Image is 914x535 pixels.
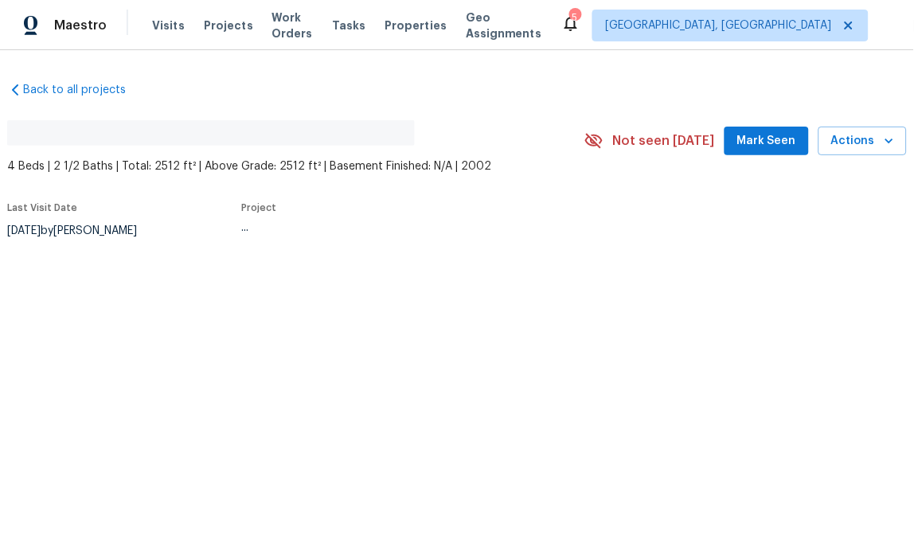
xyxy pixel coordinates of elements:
span: Not seen [DATE] [613,133,715,149]
button: Mark Seen [725,127,809,156]
span: Projects [204,18,253,33]
span: Work Orders [272,10,313,41]
button: Actions [818,127,907,156]
div: 5 [569,10,580,25]
span: Project [241,203,276,213]
span: Last Visit Date [7,203,77,213]
span: 4 Beds | 2 1/2 Baths | Total: 2512 ft² | Above Grade: 2512 ft² | Basement Finished: N/A | 2002 [7,158,584,174]
a: Back to all projects [7,82,160,98]
span: Actions [831,131,894,151]
span: Properties [385,18,447,33]
span: Visits [152,18,185,33]
div: by [PERSON_NAME] [7,222,156,241]
span: Maestro [54,18,107,33]
span: Geo Assignments [466,10,542,41]
span: [DATE] [7,226,41,237]
span: [GEOGRAPHIC_DATA], [GEOGRAPHIC_DATA] [606,18,832,33]
div: ... [241,222,547,233]
span: Mark Seen [737,131,796,151]
span: Tasks [332,20,365,31]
